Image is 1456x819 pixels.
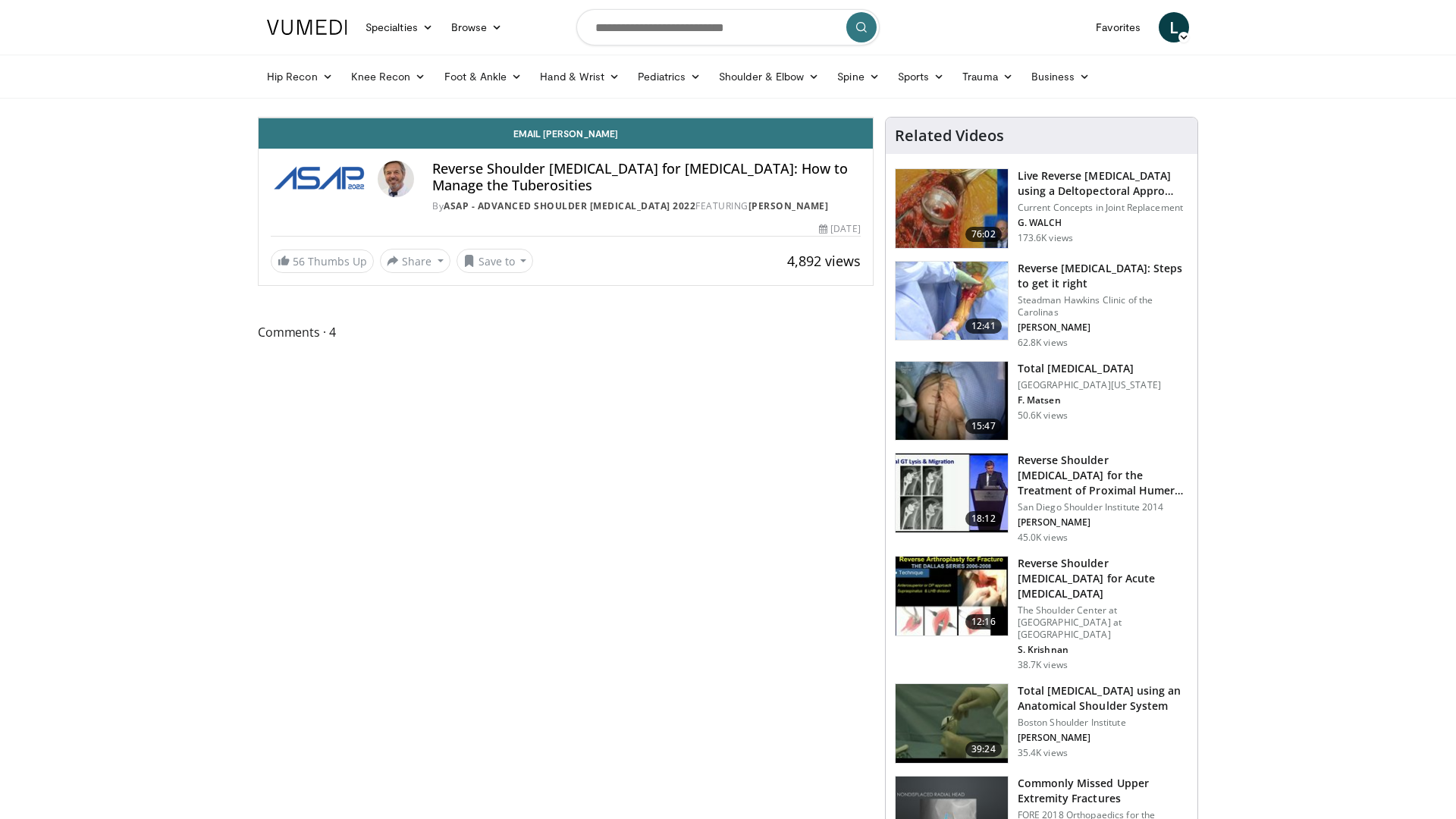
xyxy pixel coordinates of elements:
[895,168,1188,249] a: 76:02 Live Reverse [MEDICAL_DATA] using a Deltopectoral Appro… Current Concepts in Joint Replacem...
[1018,337,1068,349] p: 62.8K views
[895,453,1188,544] a: 18:12 Reverse Shoulder [MEDICAL_DATA] for the Treatment of Proximal Humeral … San Diego Shoulder ...
[1018,659,1068,671] p: 38.7K views
[1018,604,1188,641] p: The Shoulder Center at [GEOGRAPHIC_DATA] at [GEOGRAPHIC_DATA]
[1018,409,1068,422] p: 50.6K views
[576,9,880,45] input: Search topics, interventions
[895,683,1188,764] a: 39:24 Total [MEDICAL_DATA] using an Anatomical Shoulder System Boston Shoulder Institute [PERSON_...
[895,556,1188,671] a: 12:16 Reverse Shoulder [MEDICAL_DATA] for Acute [MEDICAL_DATA] The Shoulder Center at [GEOGRAPHIC...
[1018,747,1068,759] p: 35.4K views
[896,684,1008,763] img: 38824_0000_3.png.150x105_q85_crop-smart_upscale.jpg
[1018,683,1188,714] h3: Total [MEDICAL_DATA] using an Anatomical Shoulder System
[1018,453,1188,498] h3: Reverse Shoulder [MEDICAL_DATA] for the Treatment of Proximal Humeral …
[1018,232,1073,244] p: 173.6K views
[293,254,305,268] span: 56
[819,222,860,236] div: [DATE]
[965,227,1002,242] span: 76:02
[896,362,1008,441] img: 38826_0000_3.png.150x105_q85_crop-smart_upscale.jpg
[953,61,1022,92] a: Trauma
[378,161,414,197] img: Avatar
[531,61,629,92] a: Hand & Wrist
[1018,217,1188,229] p: G. WALCH
[444,199,695,212] a: ASAP - Advanced Shoulder [MEDICAL_DATA] 2022
[267,20,347,35] img: VuMedi Logo
[965,419,1002,434] span: 15:47
[895,127,1004,145] h4: Related Videos
[380,249,450,273] button: Share
[1018,294,1188,318] p: Steadman Hawkins Clinic of the Carolinas
[828,61,888,92] a: Spine
[895,361,1188,441] a: 15:47 Total [MEDICAL_DATA] [GEOGRAPHIC_DATA][US_STATE] F. Matsen 50.6K views
[259,118,873,149] a: Email [PERSON_NAME]
[896,169,1008,248] img: 684033_3.png.150x105_q85_crop-smart_upscale.jpg
[342,61,435,92] a: Knee Recon
[1018,168,1188,199] h3: Live Reverse [MEDICAL_DATA] using a Deltopectoral Appro…
[442,12,512,42] a: Browse
[889,61,954,92] a: Sports
[1018,322,1188,334] p: [PERSON_NAME]
[1018,532,1068,544] p: 45.0K views
[258,61,342,92] a: Hip Recon
[965,511,1002,526] span: 18:12
[1018,516,1188,529] p: [PERSON_NAME]
[271,249,374,273] a: 56 Thumbs Up
[787,252,861,270] span: 4,892 views
[1018,556,1188,601] h3: Reverse Shoulder [MEDICAL_DATA] for Acute [MEDICAL_DATA]
[457,249,534,273] button: Save to
[1159,12,1189,42] a: L
[1018,361,1161,376] h3: Total [MEDICAL_DATA]
[965,614,1002,629] span: 12:16
[896,262,1008,340] img: 326034_0000_1.png.150x105_q85_crop-smart_upscale.jpg
[1018,394,1161,406] p: F. Matsen
[258,322,874,342] span: Comments 4
[896,557,1008,635] img: butch_reverse_arthroplasty_3.png.150x105_q85_crop-smart_upscale.jpg
[271,161,372,197] img: ASAP - Advanced Shoulder ArthroPlasty 2022
[432,161,860,193] h4: Reverse Shoulder [MEDICAL_DATA] for [MEDICAL_DATA]: How to Manage the Tuberosities
[965,318,1002,334] span: 12:41
[356,12,442,42] a: Specialties
[1018,202,1188,214] p: Current Concepts in Joint Replacement
[435,61,532,92] a: Foot & Ankle
[1018,644,1188,656] p: S. Krishnan
[710,61,828,92] a: Shoulder & Elbow
[748,199,829,212] a: [PERSON_NAME]
[1087,12,1150,42] a: Favorites
[1018,501,1188,513] p: San Diego Shoulder Institute 2014
[1022,61,1100,92] a: Business
[1018,732,1188,744] p: [PERSON_NAME]
[1018,776,1188,806] h3: Commonly Missed Upper Extremity Fractures
[895,261,1188,349] a: 12:41 Reverse [MEDICAL_DATA]: Steps to get it right Steadman Hawkins Clinic of the Carolinas [PER...
[896,453,1008,532] img: Q2xRg7exoPLTwO8X4xMDoxOjA4MTsiGN.150x105_q85_crop-smart_upscale.jpg
[629,61,710,92] a: Pediatrics
[1018,379,1161,391] p: [GEOGRAPHIC_DATA][US_STATE]
[432,199,860,213] div: By FEATURING
[965,742,1002,757] span: 39:24
[1018,261,1188,291] h3: Reverse [MEDICAL_DATA]: Steps to get it right
[1018,717,1188,729] p: Boston Shoulder Institute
